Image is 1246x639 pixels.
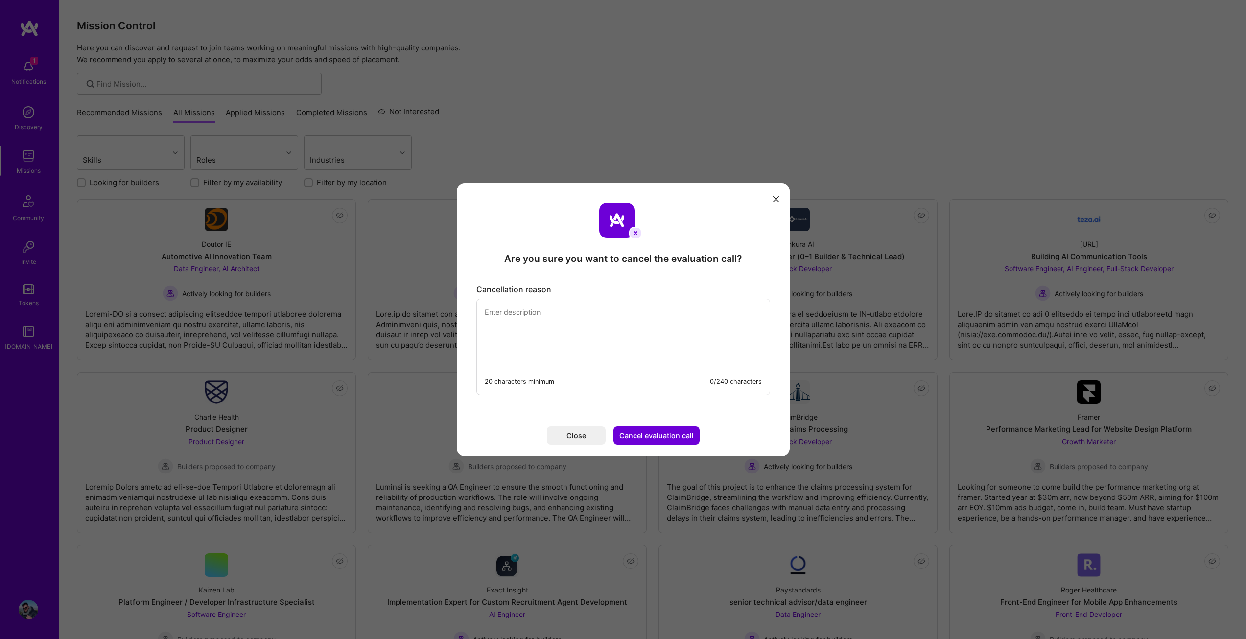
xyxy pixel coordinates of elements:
img: cancel icon [629,227,642,239]
div: 0/240 characters [710,377,762,387]
div: Are you sure you want to cancel the evaluation call? [504,252,742,265]
button: Cancel evaluation call [613,426,700,445]
div: modal [457,183,790,456]
div: Cancellation reason [476,284,770,295]
i: icon Close [773,196,779,202]
img: aTeam logo [599,203,635,238]
div: 20 characters minimum [485,377,554,387]
button: Close [547,426,606,445]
